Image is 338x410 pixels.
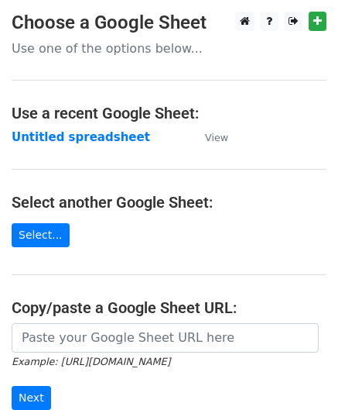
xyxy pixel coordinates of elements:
input: Paste your Google Sheet URL here [12,323,319,353]
h3: Choose a Google Sheet [12,12,326,34]
p: Use one of the options below... [12,40,326,57]
h4: Copy/paste a Google Sheet URL: [12,298,326,317]
small: Example: [URL][DOMAIN_NAME] [12,356,170,367]
h4: Select another Google Sheet: [12,193,326,212]
input: Next [12,386,51,410]
h4: Use a recent Google Sheet: [12,104,326,122]
a: Select... [12,223,70,247]
a: View [189,130,228,144]
small: View [205,132,228,143]
a: Untitled spreadsheet [12,130,150,144]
